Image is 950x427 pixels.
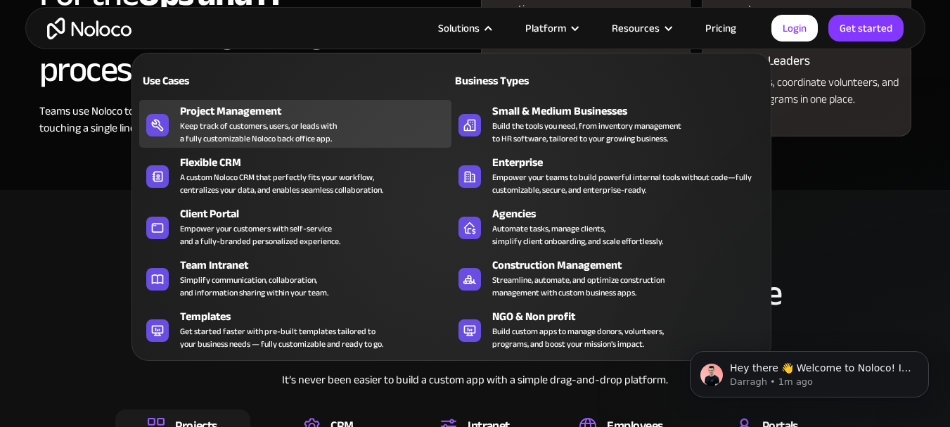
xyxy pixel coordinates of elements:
[180,222,340,248] div: Empower your customers with self-service and a fully-branded personalized experience.
[139,151,451,199] a: Flexible CRMA custom Noloco CRM that perfectly fits your workflow,centralizes your data, and enab...
[492,308,770,325] div: NGO & Non profit
[180,274,328,299] div: Simplify communication, collaboration, and information sharing within your team.
[492,154,770,171] div: Enterprise
[39,103,470,136] div: Teams use Noloco to replace spreadsheets, connect data, and scale processes. Without touching a s...
[451,203,764,250] a: AgenciesAutomate tasks, manage clients,simplify client onboarding, and scale effortlessly.
[180,325,383,350] div: Get started faster with pre-built templates tailored to your business needs — fully customizable ...
[508,19,594,37] div: Platform
[47,18,131,39] a: home
[180,120,337,145] div: Keep track of customers, users, or leads with a fully customizable Noloco back office app.
[139,254,451,302] a: Team IntranetSimplify communication, collaboration,and information sharing within your team.
[180,205,458,222] div: Client Portal
[131,33,771,361] nav: Solutions
[180,308,458,325] div: Templates
[451,100,764,148] a: Small & Medium BusinessesBuild the tools you need, from inventory managementto HR software, tailo...
[180,171,383,196] div: A custom Noloco CRM that perfectly fits your workflow, centralizes your data, and enables seamles...
[115,274,835,350] h2: All the business tools your team needs, in one centralized platform
[115,371,835,409] div: It’s never been easier to build a custom app with a simple drag-and-drop platform.
[438,19,480,37] div: Solutions
[492,257,770,274] div: Construction Management
[492,171,757,196] div: Empower your teams to build powerful internal tools without code—fully customizable, secure, and ...
[492,120,681,145] div: Build the tools you need, from inventory management to HR software, tailored to your growing busi...
[492,274,665,299] div: Streamline, automate, and optimize construction management with custom business apps.
[139,305,451,353] a: TemplatesGet started faster with pre-built templates tailored toyour business needs — fully custo...
[669,321,950,420] iframe: Intercom notifications message
[451,305,764,353] a: NGO & Non profitBuild custom apps to manage donors, volunteers,programs, and boost your mission’s...
[492,325,664,350] div: Build custom apps to manage donors, volunteers, programs, and boost your mission’s impact.
[492,222,663,248] div: Automate tasks, manage clients, simplify client onboarding, and scale effortlessly.
[180,257,458,274] div: Team Intranet
[688,19,754,37] a: Pricing
[451,64,764,96] a: Business Types
[451,254,764,302] a: Construction ManagementStreamline, automate, and optimize constructionmanagement with custom busi...
[139,72,290,89] div: Use Cases
[451,151,764,199] a: EnterpriseEmpower your teams to build powerful internal tools without code—fully customizable, se...
[525,19,566,37] div: Platform
[180,154,458,171] div: Flexible CRM
[139,64,451,96] a: Use Cases
[451,72,602,89] div: Business Types
[771,15,818,42] a: Login
[139,100,451,148] a: Project ManagementKeep track of customers, users, or leads witha fully customizable Noloco back o...
[612,19,660,37] div: Resources
[714,74,899,108] div: Track donors, coordinate volunteers, and manage programs in one place.
[492,103,770,120] div: Small & Medium Businesses
[421,19,508,37] div: Solutions
[594,19,688,37] div: Resources
[180,103,458,120] div: Project Management
[492,205,770,222] div: Agencies
[139,203,451,250] a: Client PortalEmpower your customers with self-serviceand a fully-branded personalized experience.
[828,15,904,42] a: Get started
